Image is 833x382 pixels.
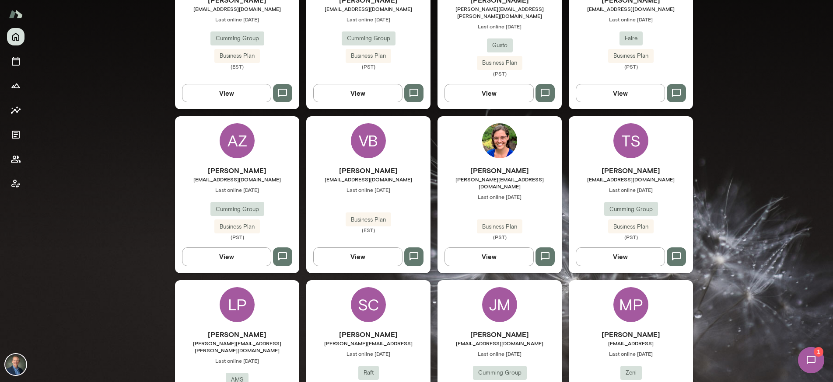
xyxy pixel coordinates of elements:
[220,123,255,158] div: AZ
[306,186,430,193] span: Last online [DATE]
[182,247,271,266] button: View
[437,233,562,240] span: (PST)
[620,368,642,377] span: Zeni
[487,41,513,50] span: Gusto
[437,23,562,30] span: Last online [DATE]
[477,222,522,231] span: Business Plan
[358,368,379,377] span: Raft
[175,233,299,240] span: (PST)
[437,165,562,176] h6: [PERSON_NAME]
[569,350,693,357] span: Last online [DATE]
[5,354,26,375] img: Michael Alden
[569,340,693,347] span: [EMAIL_ADDRESS]
[306,340,430,347] span: [PERSON_NAME][EMAIL_ADDRESS]
[444,247,534,266] button: View
[608,222,654,231] span: Business Plan
[444,84,534,102] button: View
[569,176,693,183] span: [EMAIL_ADDRESS][DOMAIN_NAME]
[437,329,562,340] h6: [PERSON_NAME]
[9,6,23,22] img: Mento
[306,16,430,23] span: Last online [DATE]
[175,186,299,193] span: Last online [DATE]
[346,52,391,60] span: Business Plan
[569,186,693,193] span: Last online [DATE]
[313,247,402,266] button: View
[604,205,658,214] span: Cumming Group
[306,176,430,183] span: [EMAIL_ADDRESS][DOMAIN_NAME]
[175,329,299,340] h6: [PERSON_NAME]
[210,205,264,214] span: Cumming Group
[306,329,430,340] h6: [PERSON_NAME]
[437,350,562,357] span: Last online [DATE]
[175,63,299,70] span: (EST)
[569,63,693,70] span: (PST)
[306,350,430,357] span: Last online [DATE]
[306,63,430,70] span: (PST)
[576,84,665,102] button: View
[482,123,517,158] img: Annie McKenna
[619,34,643,43] span: Faire
[210,34,264,43] span: Cumming Group
[306,165,430,176] h6: [PERSON_NAME]
[7,101,24,119] button: Insights
[7,52,24,70] button: Sessions
[346,215,391,224] span: Business Plan
[175,357,299,364] span: Last online [DATE]
[437,5,562,19] span: [PERSON_NAME][EMAIL_ADDRESS][PERSON_NAME][DOMAIN_NAME]
[569,233,693,240] span: (PST)
[214,222,260,231] span: Business Plan
[175,165,299,176] h6: [PERSON_NAME]
[7,126,24,143] button: Documents
[182,84,271,102] button: View
[613,123,648,158] div: TS
[7,77,24,94] button: Growth Plan
[306,226,430,233] span: (EST)
[437,193,562,200] span: Last online [DATE]
[175,340,299,354] span: [PERSON_NAME][EMAIL_ADDRESS][PERSON_NAME][DOMAIN_NAME]
[437,176,562,190] span: [PERSON_NAME][EMAIL_ADDRESS][DOMAIN_NAME]
[473,368,527,377] span: Cumming Group
[351,123,386,158] div: VB
[613,287,648,322] div: MP
[342,34,395,43] span: Cumming Group
[313,84,402,102] button: View
[214,52,260,60] span: Business Plan
[576,247,665,266] button: View
[175,16,299,23] span: Last online [DATE]
[608,52,654,60] span: Business Plan
[351,287,386,322] div: SC
[569,165,693,176] h6: [PERSON_NAME]
[7,175,24,192] button: Client app
[437,340,562,347] span: [EMAIL_ADDRESS][DOMAIN_NAME]
[569,16,693,23] span: Last online [DATE]
[220,287,255,322] div: LP
[175,176,299,183] span: [EMAIL_ADDRESS][DOMAIN_NAME]
[477,59,522,67] span: Business Plan
[7,150,24,168] button: Members
[7,28,24,45] button: Home
[569,329,693,340] h6: [PERSON_NAME]
[482,287,517,322] div: JM
[306,5,430,12] span: [EMAIL_ADDRESS][DOMAIN_NAME]
[175,5,299,12] span: [EMAIL_ADDRESS][DOMAIN_NAME]
[437,70,562,77] span: (PST)
[569,5,693,12] span: [EMAIL_ADDRESS][DOMAIN_NAME]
